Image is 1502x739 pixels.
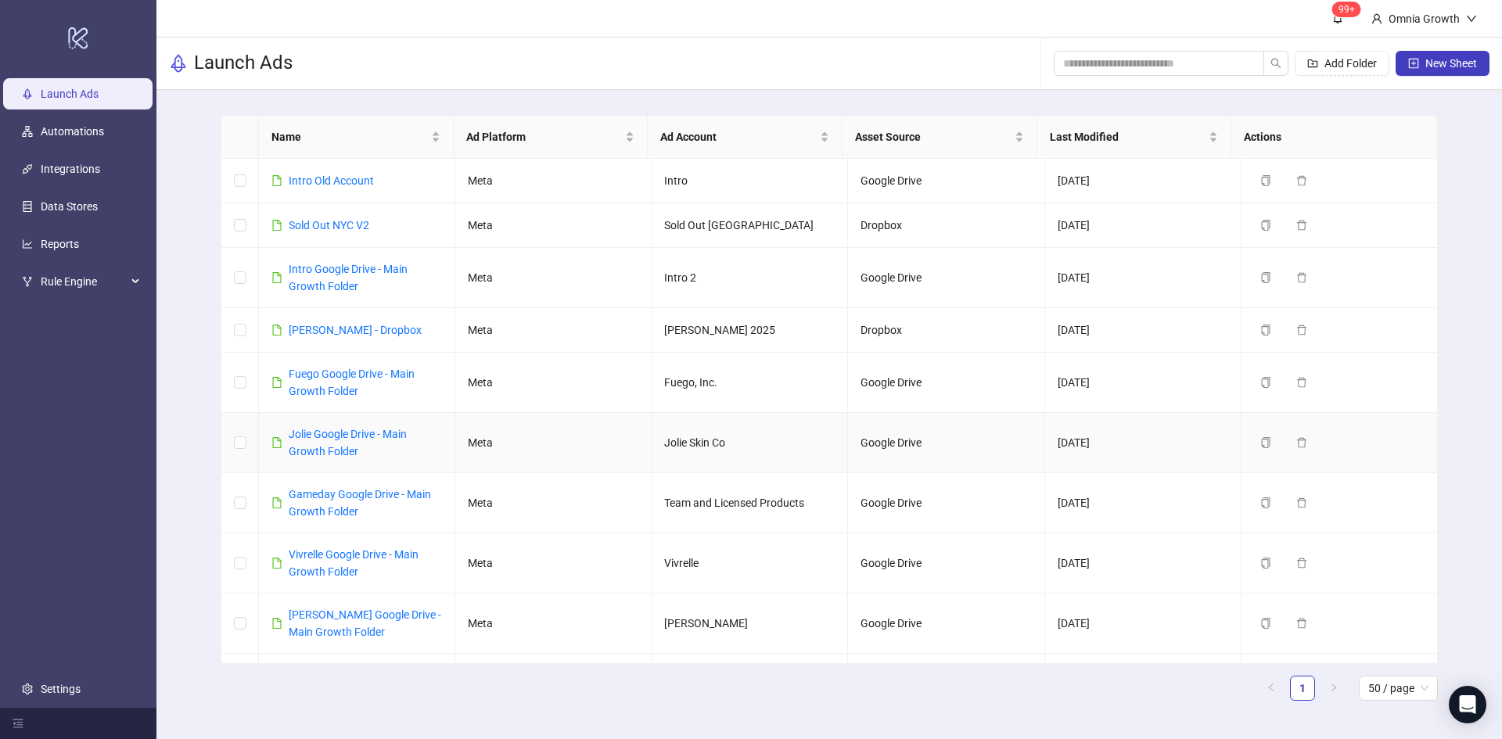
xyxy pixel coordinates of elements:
[41,163,100,175] a: Integrations
[1296,437,1307,448] span: delete
[652,159,848,203] td: Intro
[289,174,374,187] a: Intro Old Account
[648,116,843,159] th: Ad Account
[1321,676,1346,701] button: right
[1449,686,1486,723] div: Open Intercom Messenger
[289,608,441,638] a: [PERSON_NAME] Google Drive - Main Growth Folder
[1296,558,1307,569] span: delete
[41,125,104,138] a: Automations
[271,558,282,569] span: file
[271,497,282,508] span: file
[271,618,282,629] span: file
[289,324,422,336] a: [PERSON_NAME] - Dropbox
[41,683,81,695] a: Settings
[1332,13,1343,23] span: bell
[1260,175,1271,186] span: copy
[41,200,98,213] a: Data Stores
[855,128,1012,145] span: Asset Source
[1296,175,1307,186] span: delete
[652,353,848,413] td: Fuego, Inc.
[848,203,1044,248] td: Dropbox
[1045,203,1241,248] td: [DATE]
[41,238,79,250] a: Reports
[1329,683,1339,692] span: right
[289,548,419,578] a: Vivrelle Google Drive - Main Growth Folder
[1045,159,1241,203] td: [DATE]
[289,428,407,457] a: Jolie Google Drive - Main Growth Folder
[1296,325,1307,335] span: delete
[1260,377,1271,388] span: copy
[1368,676,1428,700] span: 50 / page
[1045,594,1241,654] td: [DATE]
[1231,116,1426,159] th: Actions
[848,654,1044,698] td: Dropbox
[466,128,623,145] span: Ad Platform
[1037,116,1232,159] th: Last Modified
[22,276,33,287] span: fork
[455,533,652,594] td: Meta
[1359,676,1438,701] div: Page Size
[271,128,428,145] span: Name
[848,533,1044,594] td: Google Drive
[652,308,848,353] td: [PERSON_NAME] 2025
[271,220,282,231] span: file
[271,437,282,448] span: file
[1321,676,1346,701] li: Next Page
[1050,128,1206,145] span: Last Modified
[1332,2,1361,17] sup: 111
[455,413,652,473] td: Meta
[652,533,848,594] td: Vivrelle
[1295,51,1389,76] button: Add Folder
[1408,58,1419,69] span: plus-square
[1466,13,1477,24] span: down
[1425,57,1477,70] span: New Sheet
[1260,272,1271,283] span: copy
[848,159,1044,203] td: Google Drive
[1296,497,1307,508] span: delete
[652,203,848,248] td: Sold Out [GEOGRAPHIC_DATA]
[1259,676,1284,701] button: left
[1371,13,1382,24] span: user
[289,219,369,231] a: Sold Out NYC V2
[660,128,817,145] span: Ad Account
[652,594,848,654] td: [PERSON_NAME]
[843,116,1037,159] th: Asset Source
[13,718,23,729] span: menu-fold
[1307,58,1318,69] span: folder-add
[455,248,652,308] td: Meta
[848,594,1044,654] td: Google Drive
[848,308,1044,353] td: Dropbox
[271,175,282,186] span: file
[289,368,415,397] a: Fuego Google Drive - Main Growth Folder
[848,473,1044,533] td: Google Drive
[1045,413,1241,473] td: [DATE]
[194,51,293,76] h3: Launch Ads
[1291,676,1314,700] a: 1
[1270,58,1281,69] span: search
[848,248,1044,308] td: Google Drive
[1290,676,1315,701] li: 1
[1382,10,1466,27] div: Omnia Growth
[1045,473,1241,533] td: [DATE]
[455,473,652,533] td: Meta
[1324,57,1377,70] span: Add Folder
[1296,618,1307,629] span: delete
[169,54,188,73] span: rocket
[289,263,408,292] a: Intro Google Drive - Main Growth Folder
[271,272,282,283] span: file
[1260,497,1271,508] span: copy
[271,325,282,335] span: file
[455,308,652,353] td: Meta
[455,654,652,698] td: Meta
[652,473,848,533] td: Team and Licensed Products
[652,413,848,473] td: Jolie Skin Co
[1045,248,1241,308] td: [DATE]
[848,353,1044,413] td: Google Drive
[455,594,652,654] td: Meta
[1267,683,1276,692] span: left
[41,266,127,297] span: Rule Engine
[455,159,652,203] td: Meta
[652,654,848,698] td: Ivy City Co
[1396,51,1489,76] button: New Sheet
[289,488,431,518] a: Gameday Google Drive - Main Growth Folder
